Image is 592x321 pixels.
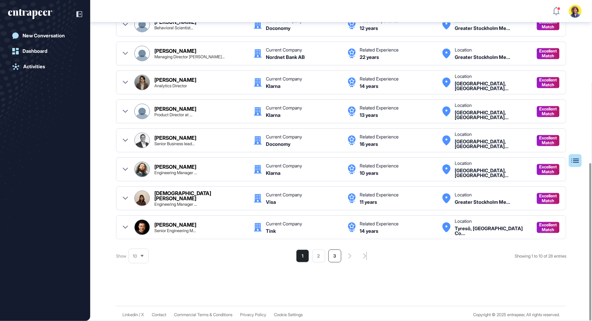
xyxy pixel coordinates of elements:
[135,104,150,119] img: Tobias Lindskog
[360,193,399,197] div: Related Experience
[135,220,150,235] img: Xuan Xu
[296,250,309,262] li: 1
[266,77,302,81] div: Current Company
[266,19,302,23] div: Current Company
[174,313,232,317] a: Commercial Terms & Conditions
[360,26,378,31] div: 12 years
[328,250,341,262] li: 3
[266,193,302,197] div: Current Company
[154,202,197,206] div: Engineering Manager at Tink
[154,171,197,175] div: Engineering Manager at Klarna
[154,222,196,227] div: [PERSON_NAME]
[266,200,276,204] div: Visa
[266,113,280,118] div: Klarna
[360,106,399,110] div: Related Experience
[539,136,557,145] span: Excellent Match
[455,81,530,91] div: Stockholm, Stockholm County, Sweden Sweden
[539,107,557,116] span: Excellent Match
[116,252,126,260] span: Show
[154,191,247,201] div: [DEMOGRAPHIC_DATA][PERSON_NAME]
[154,77,196,82] div: [PERSON_NAME]
[473,313,560,317] div: Copyright © 2025 entrapeer, All rights reserved.
[8,29,82,42] a: New Conversation
[360,135,399,139] div: Related Experience
[154,142,195,146] div: Senior Business leader of Customer Experience, Financial Technology, and Professional Services.
[274,313,303,317] a: Cookie Settings
[312,250,325,262] li: 2
[455,55,510,60] div: Greater Stockholm Metropolitan Area Sweden, Sweden
[139,313,140,317] span: /
[122,313,138,317] a: Linkedin
[360,171,378,175] div: 10 years
[360,229,378,233] div: 14 years
[455,226,530,236] div: Tyresö, Stockholm County, Sweden Sweden,
[8,45,82,58] a: Dashboard
[360,142,378,146] div: 16 years
[360,84,378,89] div: 14 years
[154,135,196,140] div: [PERSON_NAME]
[455,103,472,108] div: Location
[154,84,187,88] div: Analytics Director
[455,132,472,137] div: Location
[154,164,196,169] div: [PERSON_NAME]
[455,200,510,204] div: Greater Stockholm Metropolitan Area, Sweden Sweden
[8,60,82,73] a: Activities
[154,55,225,59] div: Managing Director Life & Pensions,
[135,133,150,148] img: Robert Norling
[455,193,472,197] div: Location
[266,106,302,110] div: Current Company
[266,48,302,52] div: Current Company
[360,19,399,23] div: Related Experience
[360,164,399,168] div: Related Experience
[539,78,557,87] span: Excellent Match
[455,219,472,223] div: Location
[266,222,302,226] div: Current Company
[154,229,196,233] div: Senior Engineering Manager at Tink
[539,49,557,58] span: Excellent Match
[266,55,305,60] div: Nordnet Bank AB
[266,229,276,233] div: Tink
[154,19,196,24] div: [PERSON_NAME]
[135,162,150,177] img: Alexandre Borel
[154,113,192,117] div: Product Director at Klarna
[455,161,472,165] div: Location
[360,55,379,60] div: 22 years
[455,48,472,52] div: Location
[266,26,290,31] div: Doconomy
[360,200,377,204] div: 11 years
[515,252,566,260] div: Showing 1 to 10 of 28 entries
[360,77,399,81] div: Related Experience
[569,5,582,18] button: user-avatar
[266,142,290,146] div: Doconomy
[348,253,352,259] div: search-pagination-next-button
[23,33,65,39] div: New Conversation
[539,194,557,203] span: Excellent Match
[266,84,280,89] div: Klarna
[360,222,399,226] div: Related Experience
[141,313,144,317] a: X
[154,48,196,53] div: [PERSON_NAME]
[455,139,530,149] div: Stockholm, Stockholm County, Sweden Sweden,
[133,254,137,259] span: 10
[539,20,557,29] span: Excellent Match
[23,48,47,54] div: Dashboard
[8,9,52,19] div: entrapeer-logo
[539,222,557,232] span: Excellent Match
[455,26,510,31] div: Greater Stockholm Metropolitan Area Sweden Sweden,
[135,46,150,61] img: Per Lindberg
[266,164,302,168] div: Current Company
[135,75,150,90] img: Elena Lindahl
[360,48,399,52] div: Related Experience
[154,106,196,111] div: [PERSON_NAME]
[455,168,530,178] div: Stockholm, Stockholm County, Sweden Sweden,
[455,19,472,23] div: Location
[240,313,266,317] a: Privacy Policy
[266,135,302,139] div: Current Company
[455,74,472,79] div: Location
[455,110,530,120] div: Stockholm, Stockholm County, Sweden Sweden,
[154,26,193,30] div: Behavioral Scientist improving products and communication
[363,252,367,260] div: search-pagination-last-page-button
